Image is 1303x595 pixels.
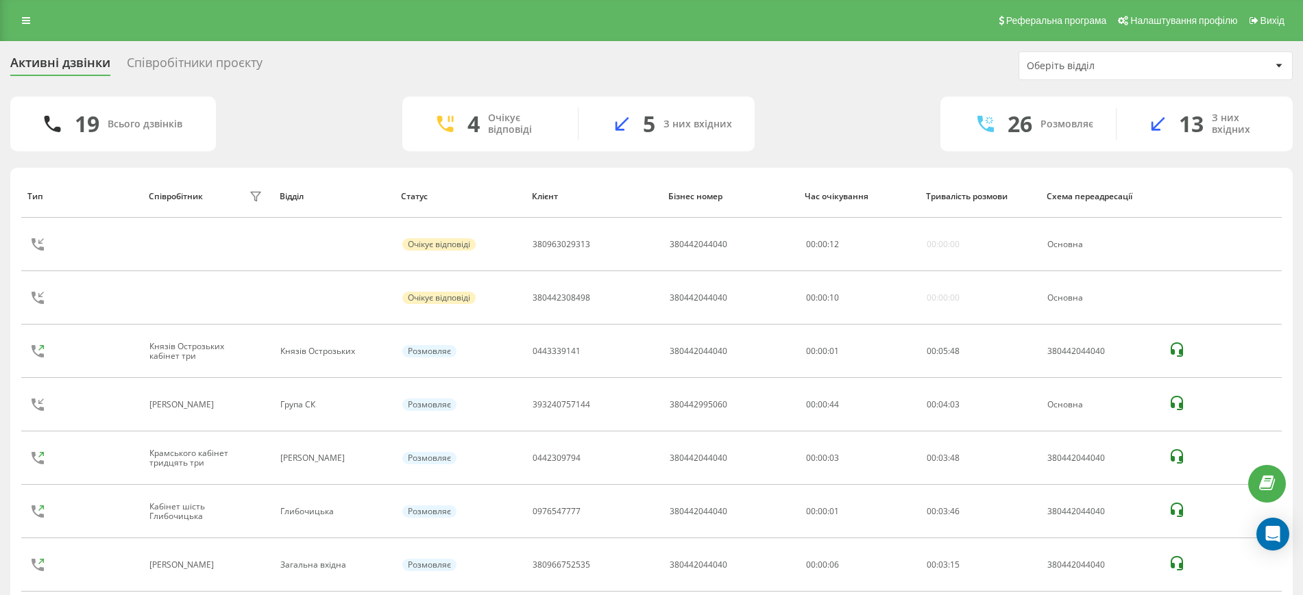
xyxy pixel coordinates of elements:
[75,111,99,137] div: 19
[1261,15,1284,26] span: Вихід
[806,400,912,409] div: 00:00:44
[670,560,727,570] div: 380442044040
[533,560,590,570] div: 380966752535
[402,505,456,518] div: Розмовляє
[806,293,839,303] div: : :
[927,240,960,249] div: 00:00:00
[1256,518,1289,550] div: Open Intercom Messenger
[927,346,960,356] div: : :
[818,238,827,250] span: 00
[149,502,245,522] div: Кабінет шість Глибочицька
[402,452,456,464] div: Розмовляє
[1008,111,1032,137] div: 26
[927,400,960,409] div: : :
[927,345,936,357] span: 00
[1047,507,1153,516] div: 380442044040
[402,559,456,571] div: Розмовляє
[532,192,656,201] div: Клієнт
[402,345,456,357] div: Розмовляє
[149,192,203,201] div: Співробітник
[927,293,960,303] div: 00:00:00
[806,238,816,250] span: 00
[1047,192,1154,201] div: Схема переадресації
[127,55,263,77] div: Співробітники проєкту
[927,453,960,463] div: : :
[280,346,387,356] div: Князів Острозьких
[927,560,960,570] div: : :
[829,292,839,303] span: 10
[805,192,912,201] div: Час очікування
[1212,112,1272,136] div: З них вхідних
[488,112,557,136] div: Очікує відповіді
[806,346,912,356] div: 00:00:01
[950,398,960,410] span: 03
[927,452,936,464] span: 00
[670,453,727,463] div: 380442044040
[1047,560,1153,570] div: 380442044040
[950,559,960,570] span: 15
[806,292,816,303] span: 00
[643,111,655,137] div: 5
[663,118,732,130] div: З них вхідних
[1047,240,1153,249] div: Основна
[927,398,936,410] span: 00
[1130,15,1237,26] span: Налаштування профілю
[149,448,245,468] div: Крамського кабінет тридцять три
[927,559,936,570] span: 00
[818,292,827,303] span: 00
[149,560,217,570] div: [PERSON_NAME]
[27,192,135,201] div: Тип
[533,400,590,409] div: 393240757144
[950,452,960,464] span: 48
[950,505,960,517] span: 46
[670,400,727,409] div: 380442995060
[670,346,727,356] div: 380442044040
[280,560,387,570] div: Загальна вхідна
[280,192,389,201] div: Відділ
[401,192,519,201] div: Статус
[927,505,936,517] span: 00
[1027,60,1191,72] div: Оберіть відділ
[938,345,948,357] span: 05
[402,292,476,304] div: Очікує відповіді
[108,118,182,130] div: Всього дзвінків
[806,240,839,249] div: : :
[670,293,727,303] div: 380442044040
[1047,293,1153,303] div: Основна
[280,400,387,409] div: Група СК
[1047,346,1153,356] div: 380442044040
[670,240,727,249] div: 380442044040
[280,453,387,463] div: [PERSON_NAME]
[927,507,960,516] div: : :
[149,342,245,362] div: Князів Острозьких кабінет три
[533,240,590,249] div: 380963029313
[280,507,387,516] div: Глибочицька
[938,398,948,410] span: 04
[670,507,727,516] div: 380442044040
[806,560,912,570] div: 00:00:06
[533,453,581,463] div: 0442309794
[1040,118,1093,130] div: Розмовляє
[668,192,792,201] div: Бізнес номер
[806,453,912,463] div: 00:00:03
[467,111,480,137] div: 4
[829,238,839,250] span: 12
[533,346,581,356] div: 0443339141
[1047,400,1153,409] div: Основна
[533,293,590,303] div: 380442308498
[950,345,960,357] span: 48
[149,400,217,409] div: [PERSON_NAME]
[10,55,110,77] div: Активні дзвінки
[533,507,581,516] div: 0976547777
[938,559,948,570] span: 03
[938,452,948,464] span: 03
[938,505,948,517] span: 03
[1179,111,1204,137] div: 13
[402,238,476,251] div: Очікує відповіді
[1047,453,1153,463] div: 380442044040
[926,192,1034,201] div: Тривалість розмови
[1006,15,1107,26] span: Реферальна програма
[806,507,912,516] div: 00:00:01
[402,398,456,411] div: Розмовляє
